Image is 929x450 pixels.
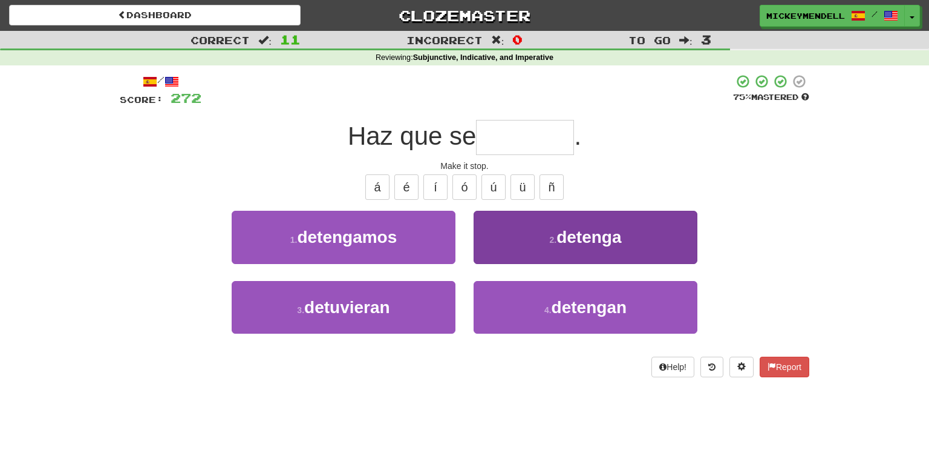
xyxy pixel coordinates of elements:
[406,34,483,46] span: Incorrect
[549,235,556,245] small: 2 .
[872,10,878,18] span: /
[423,174,448,200] button: í
[365,174,390,200] button: á
[452,174,477,200] button: ó
[258,35,272,45] span: :
[539,174,564,200] button: ñ
[733,92,751,102] span: 75 %
[481,174,506,200] button: ú
[191,34,250,46] span: Correct
[556,228,621,247] span: detenga
[679,35,693,45] span: :
[510,174,535,200] button: ü
[290,235,298,245] small: 1 .
[297,305,304,315] small: 3 .
[574,122,581,150] span: .
[700,357,723,377] button: Round history (alt+y)
[319,5,610,26] a: Clozemaster
[512,32,523,47] span: 0
[733,92,809,103] div: Mastered
[9,5,301,25] a: Dashboard
[413,53,553,62] strong: Subjunctive, Indicative, and Imperative
[766,10,845,21] span: mickeymendell
[304,298,390,317] span: detuvieran
[232,281,455,334] button: 3.detuvieran
[628,34,671,46] span: To go
[760,357,809,377] button: Report
[552,298,627,317] span: detengan
[171,90,201,105] span: 272
[232,211,455,263] button: 1.detengamos
[280,32,301,47] span: 11
[651,357,694,377] button: Help!
[491,35,504,45] span: :
[120,160,809,172] div: Make it stop.
[120,94,163,105] span: Score:
[760,5,905,27] a: mickeymendell /
[474,211,697,263] button: 2.detenga
[701,32,711,47] span: 3
[474,281,697,334] button: 4.detengan
[297,228,397,247] span: detengamos
[348,122,476,150] span: Haz que se
[120,74,201,89] div: /
[544,305,552,315] small: 4 .
[394,174,419,200] button: é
